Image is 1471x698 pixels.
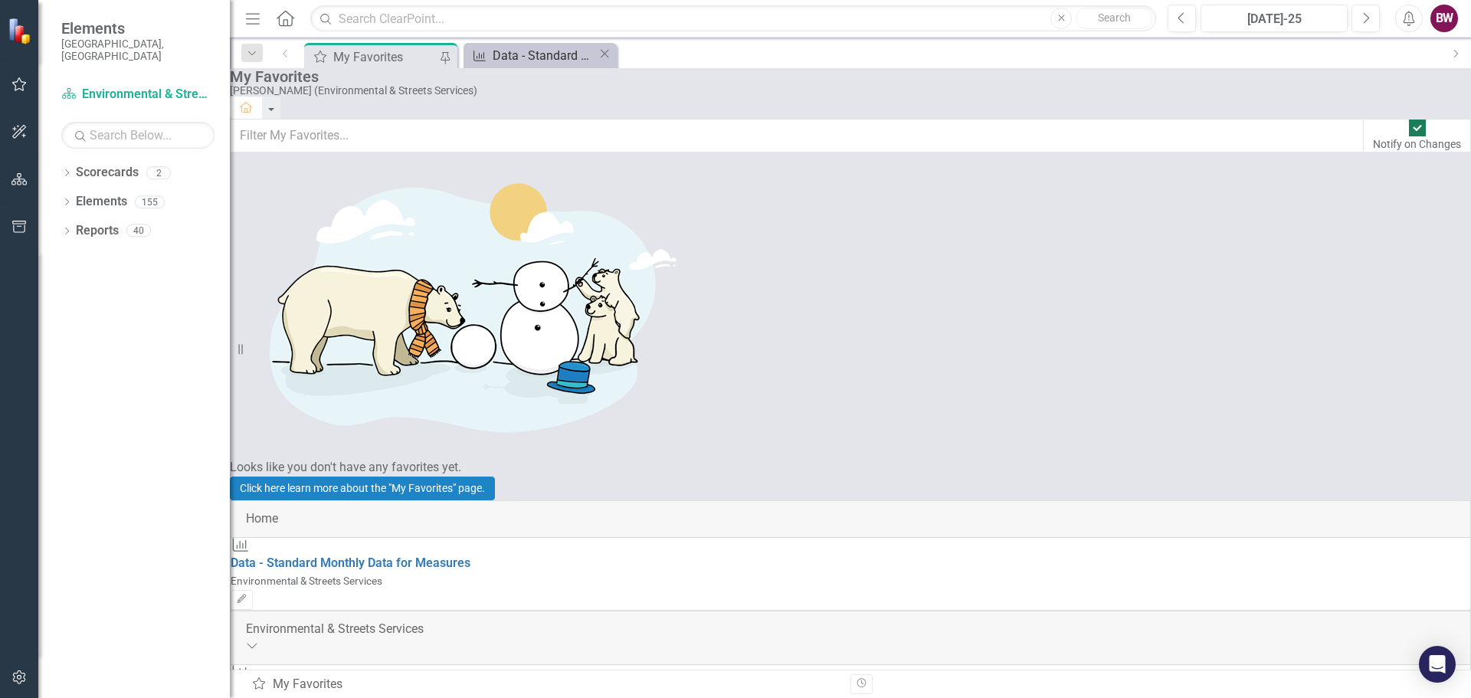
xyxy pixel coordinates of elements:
[1206,10,1342,28] div: [DATE]-25
[61,86,215,103] a: Environmental & Streets Services
[8,18,34,44] img: ClearPoint Strategy
[1201,5,1348,32] button: [DATE]-25
[230,85,1463,97] div: [PERSON_NAME] (Environmental & Streets Services)
[246,621,1455,638] div: Environmental & Streets Services
[1430,5,1458,32] button: BW
[230,477,495,500] a: Click here learn more about the "My Favorites" page.
[230,152,690,459] img: Getting started
[231,555,470,570] a: Data - Standard Monthly Data for Measures
[333,48,438,67] div: My Favorites
[310,5,1156,32] input: Search ClearPoint...
[1419,646,1456,683] div: Open Intercom Messenger
[61,19,215,38] span: Elements
[1098,11,1131,24] span: Search
[230,119,1364,152] input: Filter My Favorites...
[61,38,215,63] small: [GEOGRAPHIC_DATA], [GEOGRAPHIC_DATA]
[61,122,215,149] input: Search Below...
[467,46,598,65] a: Data - Standard Monthly Data for Measures
[146,166,171,179] div: 2
[76,222,119,240] a: Reports
[135,195,165,208] div: 155
[230,68,1463,85] div: My Favorites
[251,676,839,693] div: My Favorites
[230,459,1471,477] div: Looks like you don't have any favorites yet.
[493,46,598,65] div: Data - Standard Monthly Data for Measures
[126,224,151,238] div: 40
[231,575,382,587] small: Environmental & Streets Services
[1076,8,1152,29] button: Search
[76,164,139,182] a: Scorecards
[1373,136,1461,152] div: Notify on Changes
[246,510,1455,528] div: Home
[76,193,127,211] a: Elements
